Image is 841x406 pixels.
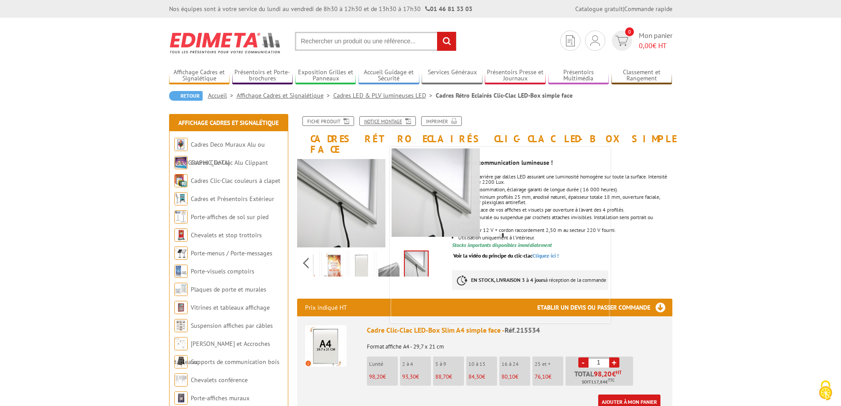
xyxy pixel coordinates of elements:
span: 84,30 [468,373,482,380]
img: Cimaises et Accroches tableaux [174,337,188,350]
p: € [435,374,464,380]
a: [PERSON_NAME] et Accroches tableaux [174,340,270,366]
a: Cadres Clic-Clac Alu Clippant [191,159,268,167]
img: Porte-visuels comptoirs [174,265,188,278]
a: Classement et Rangement [611,68,672,83]
img: Plaques de porte et murales [174,283,188,296]
p: € [402,374,431,380]
span: Previous [302,256,310,270]
a: Présentoirs Presse et Journaux [485,68,546,83]
p: 5 à 9 [435,361,464,367]
a: Porte-menus / Porte-messages [191,249,272,257]
img: Edimeta [169,27,282,59]
img: Porte-menus / Porte-messages [174,247,188,260]
a: Affichage Cadres et Signalétique [237,91,333,99]
span: 98,20 [594,370,612,377]
img: Cadres et Présentoirs Extérieur [174,192,188,205]
span: 0,00 [639,41,652,50]
span: 98,20 [369,373,383,380]
div: Nos équipes sont à votre service du lundi au vendredi de 8h30 à 12h30 et de 13h30 à 17h30 [169,4,472,13]
span: € [612,370,616,377]
h1: Cadres Rétro Eclairés Clic-Clac LED-Box simple face [290,116,679,155]
a: Présentoirs et Porte-brochures [232,68,293,83]
a: Chevalets et stop trottoirs [191,231,262,239]
img: affichage_lumineux_215534_16.jpg [392,148,480,237]
img: affichage_lumineux_215534_15.jpg [351,252,372,280]
button: Cookies (fenêtre modale) [810,376,841,406]
div: Cadre Clic-Clac LED-Box Slim A4 simple face - [367,325,664,335]
span: 76,10 [535,373,548,380]
img: Cadre Clic-Clac LED-Box Slim A4 simple face [305,325,347,367]
a: Notice Montage [359,116,416,126]
sup: HT [616,369,622,376]
img: devis rapide [590,35,600,46]
sup: TTC [608,378,615,383]
a: Exposition Grilles et Panneaux [295,68,356,83]
img: Suspension affiches par câbles [174,319,188,332]
img: Chevalets conférence [174,373,188,387]
a: Cadres LED & PLV lumineuses LED [333,91,436,99]
span: 80,10 [502,373,515,380]
span: 88,70 [435,373,449,380]
p: Format affiche A4 - 29,7 x 21 cm [367,338,664,350]
a: Cadres Clic-Clac couleurs à clapet [191,177,280,185]
span: Mon panier [639,30,672,51]
span: 117,84 [591,379,605,386]
div: | [575,4,672,13]
img: affichage_lumineux_215534_17.jpg [378,252,400,280]
img: devis rapide [615,36,628,46]
p: 25 et + [535,361,563,367]
p: € [468,374,497,380]
img: Cadres Clic-Clac couleurs à clapet [174,174,188,187]
a: Affichage Cadres et Signalétique [169,68,230,83]
img: affichage_lumineux_215534_16.jpg [297,159,385,247]
a: Fiche produit [302,116,354,126]
p: L'unité [369,361,398,367]
a: Supports de communication bois [191,358,279,366]
p: 16 à 24 [502,361,530,367]
a: Commande rapide [624,5,672,13]
span: 93,30 [402,373,416,380]
span: Réf.215534 [505,326,540,334]
p: 10 à 15 [468,361,497,367]
strong: 01 46 81 33 03 [425,5,472,13]
a: - [578,357,588,368]
img: Cadres Deco Muraux Alu ou Bois [174,138,188,151]
a: + [609,357,619,368]
a: Affichage Cadres et Signalétique [178,119,279,127]
p: Total [568,370,633,386]
a: Services Généraux [422,68,483,83]
li: Cadres Rétro Eclairés Clic-Clac LED-Box simple face [436,91,573,100]
img: Chevalets et stop trottoirs [174,228,188,242]
a: Cadres et Présentoirs Extérieur [191,195,274,203]
a: devis rapide 0 Mon panier 0,00€ HT [610,30,672,51]
input: Rechercher un produit ou une référence... [295,32,456,51]
a: Accueil Guidage et Sécurité [358,68,419,83]
img: devis rapide [566,35,575,46]
img: affichage_lumineux_215534_1.jpg [324,252,345,280]
a: Plaques de porte et murales [191,285,266,293]
a: Accueil [208,91,237,99]
a: Porte-affiches de sol sur pied [191,213,268,221]
a: Porte-affiches muraux [191,394,249,402]
span: € HT [639,41,672,51]
a: Retour [169,91,203,101]
a: Vitrines et tableaux affichage [191,304,270,311]
a: Porte-visuels comptoirs [191,267,254,275]
p: € [502,374,530,380]
img: Cookies (fenêtre modale) [815,379,837,402]
p: 2 à 4 [402,361,431,367]
p: Prix indiqué HT [305,299,347,316]
img: Porte-affiches muraux [174,391,188,405]
a: Catalogue gratuit [575,5,623,13]
a: Présentoirs Multimédia [548,68,609,83]
a: Chevalets conférence [191,376,248,384]
a: Imprimer [421,116,462,126]
img: Vitrines et tableaux affichage [174,301,188,314]
a: Suspension affiches par câbles [191,322,273,330]
p: € [369,374,398,380]
span: 0 [625,27,634,36]
p: € [535,374,563,380]
input: rechercher [437,32,456,51]
span: Soit € [582,379,615,386]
